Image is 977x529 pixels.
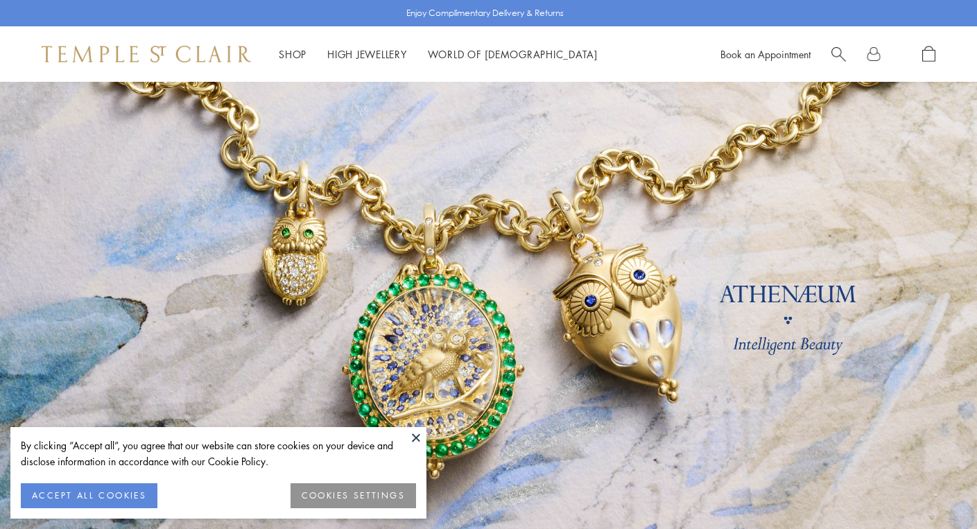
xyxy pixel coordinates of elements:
[279,47,306,61] a: ShopShop
[922,46,935,63] a: Open Shopping Bag
[406,6,564,20] p: Enjoy Complimentary Delivery & Returns
[428,47,598,61] a: World of [DEMOGRAPHIC_DATA]World of [DEMOGRAPHIC_DATA]
[831,46,846,63] a: Search
[21,437,416,469] div: By clicking “Accept all”, you agree that our website can store cookies on your device and disclos...
[42,46,251,62] img: Temple St. Clair
[291,483,416,508] button: COOKIES SETTINGS
[21,483,157,508] button: ACCEPT ALL COOKIES
[327,47,407,61] a: High JewelleryHigh Jewellery
[279,46,598,63] nav: Main navigation
[720,47,811,61] a: Book an Appointment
